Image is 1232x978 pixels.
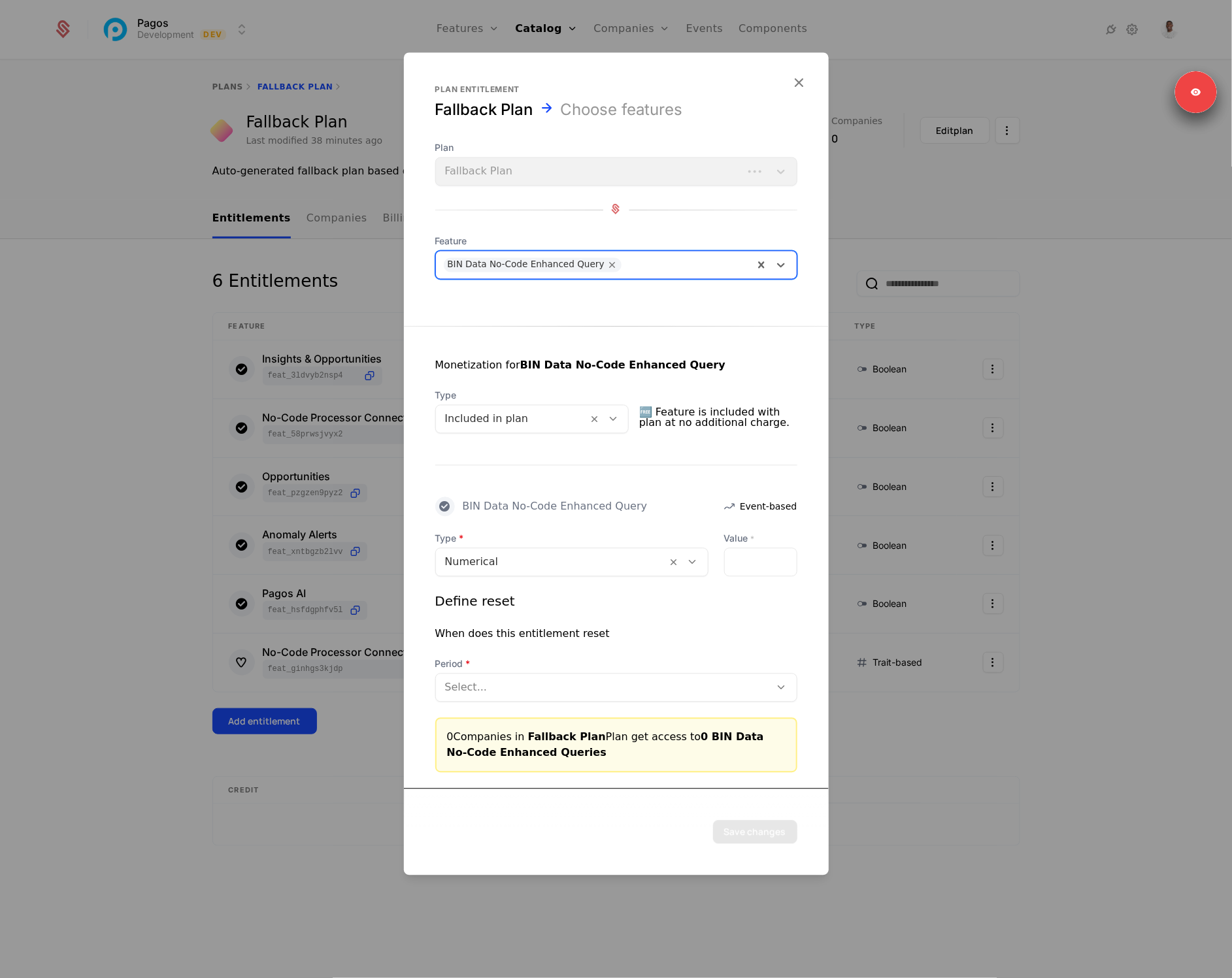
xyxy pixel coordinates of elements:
[435,99,533,120] div: Fallback Plan
[435,357,726,373] div: Monetization for
[713,820,797,843] button: Save changes
[435,235,797,248] span: Feature
[463,501,648,512] div: BIN Data No-Code Enhanced Query
[740,500,797,513] span: Event-based
[435,626,610,642] div: When does this entitlement reset
[435,389,629,402] span: Type
[528,730,606,743] span: Fallback Plan
[639,402,797,433] span: 🆓 Feature is included with plan at no additional charge.
[435,532,708,545] span: Type
[605,257,622,272] div: Remove BIN Data No-Code Enhanced Query
[520,359,725,371] strong: BIN Data No-Code Enhanced Query
[435,657,797,670] span: Period
[447,730,764,758] span: 0 BIN Data No-Code Enhanced Queries
[447,729,786,760] div: 0 Companies in Plan get access to
[561,99,683,120] div: Choose features
[448,257,605,272] div: BIN Data No-Code Enhanced Query
[435,592,515,610] div: Define reset
[435,141,797,154] span: Plan
[724,532,797,545] label: Value
[435,84,797,94] div: Plan entitlement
